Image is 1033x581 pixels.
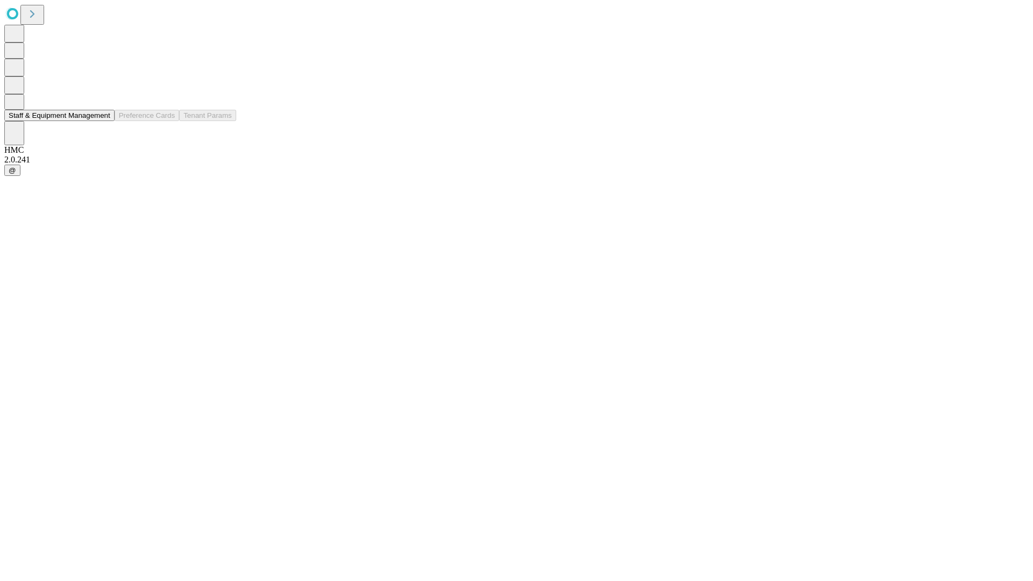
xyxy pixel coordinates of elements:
[4,165,20,176] button: @
[179,110,236,121] button: Tenant Params
[4,145,1029,155] div: HMC
[4,110,115,121] button: Staff & Equipment Management
[4,155,1029,165] div: 2.0.241
[115,110,179,121] button: Preference Cards
[9,166,16,174] span: @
